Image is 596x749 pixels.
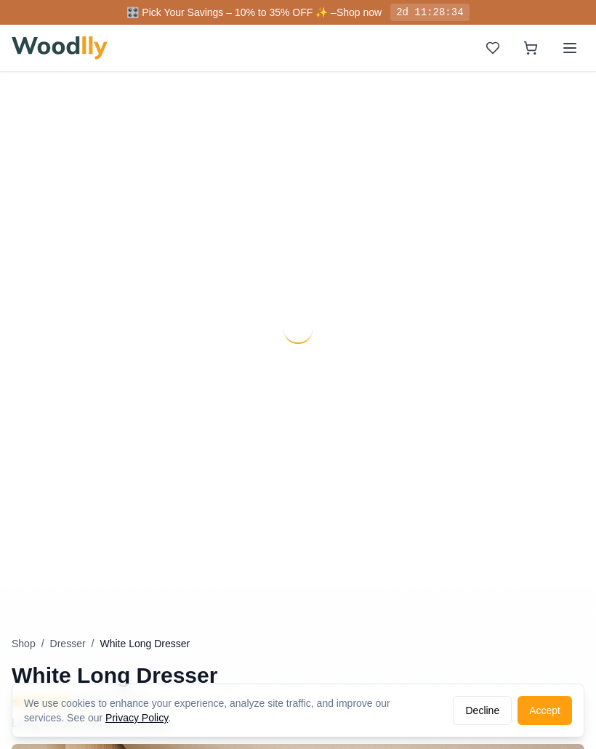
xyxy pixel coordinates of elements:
button: Dresser [50,636,86,651]
span: White Long Dresser [100,636,190,651]
img: Woodlly [12,36,108,60]
span: / [92,636,94,651]
span: / [41,636,44,651]
a: Privacy Policy [105,712,168,724]
button: Decline [453,696,512,725]
button: Accept [518,696,572,725]
div: 2d 11:28:34 [390,4,469,21]
div: We use cookies to enhance your experience, analyze site traffic, and improve our services. See our . [24,696,441,725]
span: 🎛️ Pick Your Savings – 10% to 35% OFF ✨ – [126,7,336,18]
button: Shop [12,636,36,651]
h1: White Long Dresser [12,662,584,689]
a: Shop now [337,7,382,18]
